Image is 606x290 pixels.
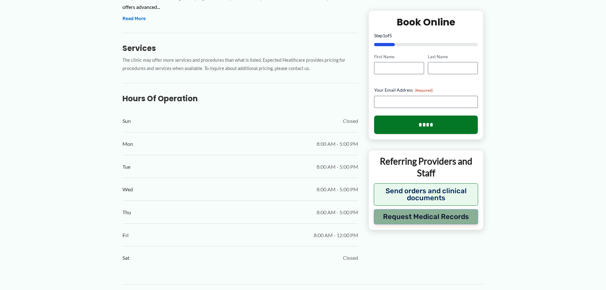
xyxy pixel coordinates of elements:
span: 5 [389,33,392,38]
p: The clinic may offer more services and procedures than what is listed. Expected Healthcare provid... [122,56,358,73]
span: 8:00 AM - 5:00 PM [317,208,358,217]
span: Wed [122,185,133,194]
label: First Name [374,54,424,60]
span: (Required) [415,88,433,93]
span: 8:00 AM - 5:00 PM [317,162,358,172]
span: Closed [343,253,358,263]
span: Sun [122,116,131,126]
p: Step of [374,33,478,38]
span: Fri [122,230,129,240]
span: 8:00 AM - 5:00 PM [317,185,358,194]
button: Send orders and clinical documents [374,183,478,206]
h2: Book Online [374,16,478,28]
span: Sat [122,253,129,263]
span: Thu [122,208,131,217]
h3: Services [122,43,358,53]
p: Referring Providers and Staff [374,156,478,179]
span: 8:00 AM - 5:00 PM [317,139,358,149]
label: Last Name [428,54,478,60]
button: Read More [122,15,146,23]
label: Your Email Address [374,87,478,94]
button: Request Medical Records [374,209,478,224]
span: 1 [383,33,385,38]
span: Tue [122,162,130,172]
h3: Hours of Operation [122,94,358,103]
span: 8:00 AM - 12:00 PM [314,230,358,240]
span: Closed [343,116,358,126]
span: Mon [122,139,133,149]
